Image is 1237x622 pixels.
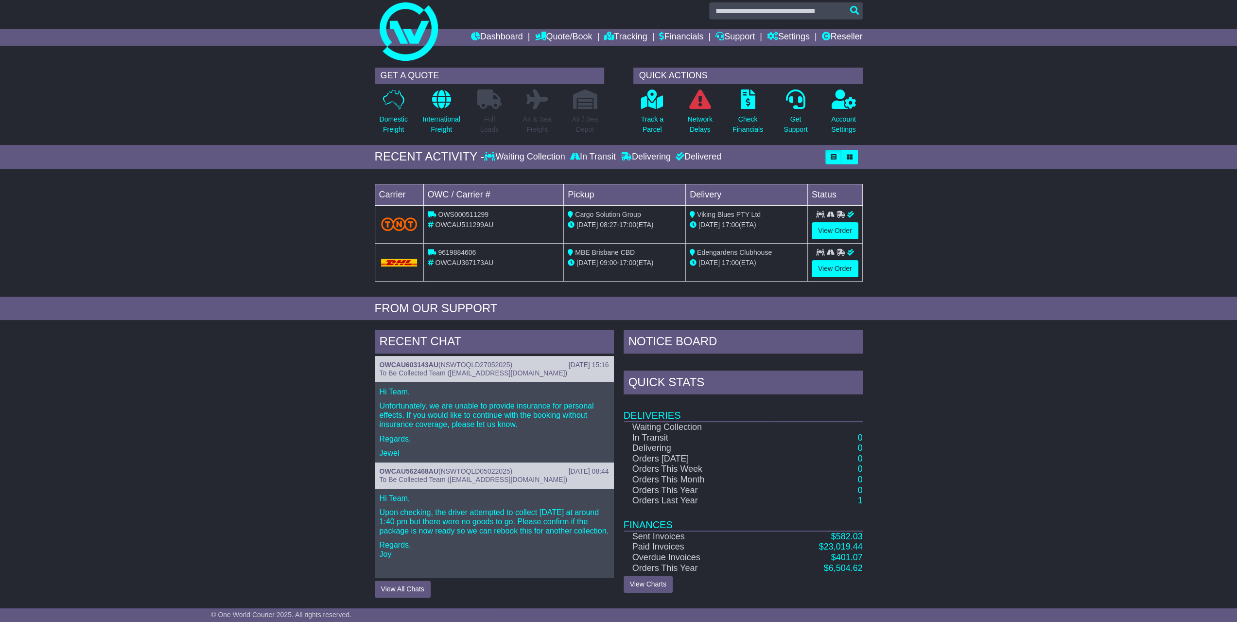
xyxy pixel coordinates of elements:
[422,89,461,140] a: InternationalFreight
[380,434,609,444] p: Regards,
[641,89,664,140] a: Track aParcel
[438,211,488,218] span: OWS000511299
[812,222,858,239] a: View Order
[690,220,803,230] div: (ETA)
[568,258,681,268] div: - (ETA)
[375,330,614,356] div: RECENT CHAT
[831,552,862,562] a: $401.07
[641,114,663,135] p: Track a Parcel
[600,259,617,267] span: 09:00
[441,361,510,369] span: NSWTOQLD27052025
[380,361,438,369] a: OWCAU603143AU
[698,259,720,267] span: [DATE]
[857,475,862,484] a: 0
[380,467,609,476] div: ( )
[380,494,609,503] p: Hi Team,
[471,29,523,46] a: Dashboard
[484,152,567,162] div: Waiting Collection
[381,217,418,231] img: TNT_Domestic.png
[380,476,567,483] span: To Be Collected Team ([EMAIL_ADDRESS][DOMAIN_NAME])
[624,531,768,542] td: Sent Invoices
[828,563,862,573] span: 6,504.62
[575,249,635,256] span: MBE Brisbane CBD
[831,89,856,140] a: AccountSettings
[624,475,768,485] td: Orders This Month
[836,532,862,541] span: 582.03
[604,29,647,46] a: Tracking
[380,508,609,536] p: Upon checking, the driver attempted to collect [DATE] at around 1:40 pm but there were no goods t...
[535,29,592,46] a: Quote/Book
[576,259,598,267] span: [DATE]
[732,89,764,140] a: CheckFinancials
[380,401,609,429] p: Unfortunately, we are unable to provide insurance for personal effects. If you would like to cont...
[673,152,721,162] div: Delivered
[568,152,618,162] div: In Transit
[435,221,493,229] span: OWCAU511299AU
[375,150,485,164] div: RECENT ACTIVITY -
[823,542,862,551] span: 23,019.44
[783,89,808,140] a: GetSupport
[697,211,761,218] span: Viking Blues PTY Ltd
[380,361,609,369] div: ( )
[807,184,862,205] td: Status
[375,184,423,205] td: Carrier
[857,464,862,474] a: 0
[624,433,768,444] td: In Transit
[732,114,763,135] p: Check Financials
[722,221,739,229] span: 17:00
[375,302,863,316] div: FROM OUR SUPPORT
[568,467,609,476] div: [DATE] 08:44
[619,259,636,267] span: 17:00
[659,29,703,46] a: Financials
[836,552,862,562] span: 401.07
[375,581,431,598] button: View All Chats
[624,552,768,563] td: Overdue Invoices
[564,184,686,205] td: Pickup
[722,259,739,267] span: 17:00
[715,29,755,46] a: Support
[375,68,604,84] div: GET A QUOTE
[523,114,552,135] p: Air & Sea Freight
[624,371,863,397] div: Quick Stats
[423,114,460,135] p: International Freight
[633,68,863,84] div: QUICK ACTIONS
[568,220,681,230] div: - (ETA)
[600,221,617,229] span: 08:27
[624,443,768,454] td: Delivering
[687,89,713,140] a: NetworkDelays
[379,114,407,135] p: Domestic Freight
[624,496,768,506] td: Orders Last Year
[624,422,768,433] td: Waiting Collection
[819,542,862,551] a: $23,019.44
[624,542,768,552] td: Paid Invoices
[477,114,502,135] p: Full Loads
[379,89,408,140] a: DomesticFreight
[624,454,768,464] td: Orders [DATE]
[698,221,720,229] span: [DATE]
[624,485,768,496] td: Orders This Year
[831,532,862,541] a: $582.03
[624,506,863,531] td: Finances
[618,152,673,162] div: Delivering
[380,448,609,458] p: Jewel
[624,397,863,422] td: Deliveries
[381,259,418,267] img: DHL.png
[823,563,862,573] a: $6,504.62
[624,464,768,475] td: Orders This Week
[576,221,598,229] span: [DATE]
[423,184,564,205] td: OWC / Carrier #
[568,361,609,369] div: [DATE] 15:16
[697,249,772,256] span: Edengardens Clubhouse
[575,211,641,218] span: Cargo Solution Group
[857,433,862,443] a: 0
[821,29,862,46] a: Reseller
[380,467,438,475] a: OWCAU562468AU
[784,114,807,135] p: Get Support
[624,330,863,356] div: NOTICE BOARD
[857,485,862,495] a: 0
[831,114,856,135] p: Account Settings
[767,29,810,46] a: Settings
[857,443,862,453] a: 0
[211,611,351,619] span: © One World Courier 2025. All rights reserved.
[380,387,609,396] p: Hi Team,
